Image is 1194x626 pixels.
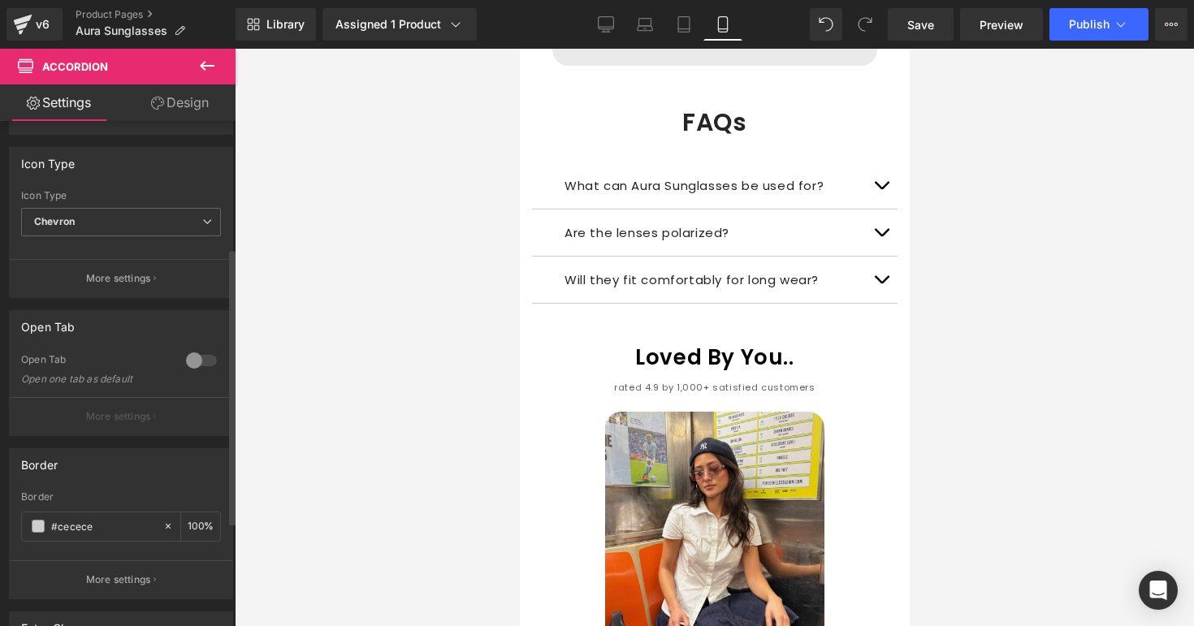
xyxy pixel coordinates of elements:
button: Undo [810,8,842,41]
button: Publish [1049,8,1149,41]
a: Desktop [586,8,625,41]
button: Redo [849,8,881,41]
div: Open Intercom Messenger [1139,571,1178,610]
span: Publish [1069,18,1110,31]
p: rated 4.9 by 1,000+ satisfied customers [12,331,378,348]
p: What can Aura Sunglasses be used for? [45,126,345,148]
div: Border [21,491,221,503]
div: Open Tab [21,353,170,370]
button: More settings [10,397,232,435]
span: Accordion [42,60,108,73]
a: Laptop [625,8,664,41]
h1: FAQs [12,58,378,89]
a: New Library [236,8,316,41]
button: More settings [10,259,232,297]
p: More settings [86,572,151,587]
p: Are the lenses polarized? [45,173,345,195]
div: Border [21,449,58,472]
a: Mobile [703,8,742,41]
a: Product Pages [76,8,236,21]
button: More settings [10,560,232,598]
span: Aura Sunglasses [76,24,167,37]
a: Design [121,84,239,121]
div: Open one tab as default [21,373,167,385]
a: Tablet [664,8,703,41]
div: % [181,512,220,541]
span: Loved By You.. [115,294,274,323]
a: v6 [6,8,63,41]
a: Preview [960,8,1043,41]
div: Assigned 1 Product [335,16,464,32]
span: Library [266,17,305,32]
div: Open Tab [21,311,75,334]
input: Color [51,517,155,535]
div: Icon Type [21,148,76,171]
p: More settings [86,409,151,424]
div: Icon Type [21,190,221,201]
p: Will they fit comfortably for long wear? [45,220,345,242]
span: Preview [980,16,1023,33]
div: v6 [32,14,53,35]
b: Chevron [34,215,75,227]
span: Save [907,16,934,33]
p: More settings [86,271,151,286]
button: More [1155,8,1188,41]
